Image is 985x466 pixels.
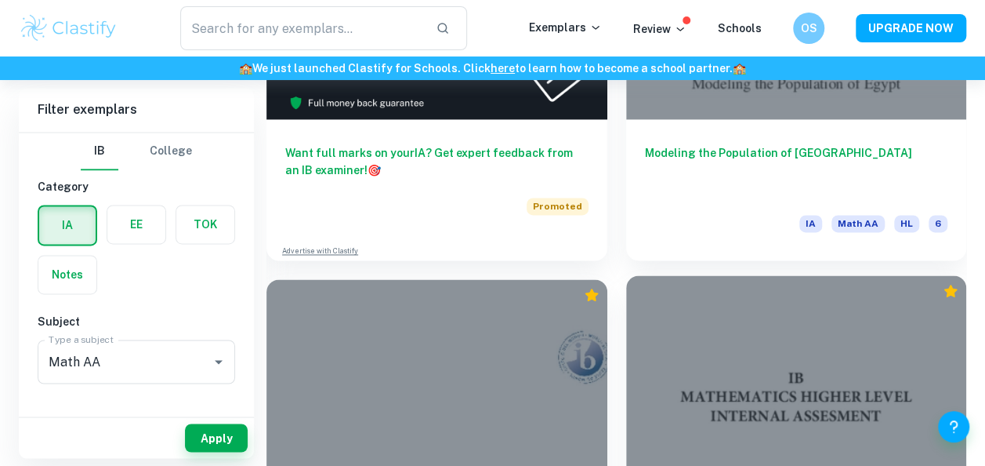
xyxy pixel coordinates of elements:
label: Type a subject [49,333,114,346]
p: Exemplars [529,19,602,36]
button: OS [793,13,824,44]
button: Help and Feedback [938,411,969,442]
div: Premium [584,287,599,303]
span: Promoted [527,198,588,215]
div: Premium [943,283,958,299]
button: EE [107,206,165,243]
button: College [150,133,192,170]
div: Filter type choice [81,133,192,170]
span: HL [894,215,919,232]
a: Schools [718,22,762,35]
span: Math AA [831,215,885,232]
button: TOK [176,206,234,243]
span: 🏫 [239,62,252,75]
a: Advertise with Clastify [282,246,358,257]
button: IA [39,206,96,244]
span: IA [799,215,822,232]
span: 6 [929,215,947,232]
span: 🏫 [733,62,746,75]
h6: Grade [38,409,235,426]
p: Review [633,20,686,38]
button: Notes [38,256,96,293]
h6: OS [800,20,818,37]
h6: Category [38,178,235,195]
span: 🎯 [368,164,381,177]
img: Clastify logo [19,13,118,44]
button: Apply [185,424,248,452]
h6: Subject [38,313,235,330]
h6: We just launched Clastify for Schools. Click to learn how to become a school partner. [3,60,982,77]
input: Search for any exemplars... [180,6,424,50]
button: UPGRADE NOW [856,14,966,42]
button: IB [81,133,118,170]
h6: Want full marks on your IA ? Get expert feedback from an IB examiner! [285,144,588,179]
button: Open [208,351,230,373]
a: here [491,62,515,75]
h6: Filter exemplars [19,88,254,132]
h6: Modeling the Population of [GEOGRAPHIC_DATA] [645,144,948,196]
